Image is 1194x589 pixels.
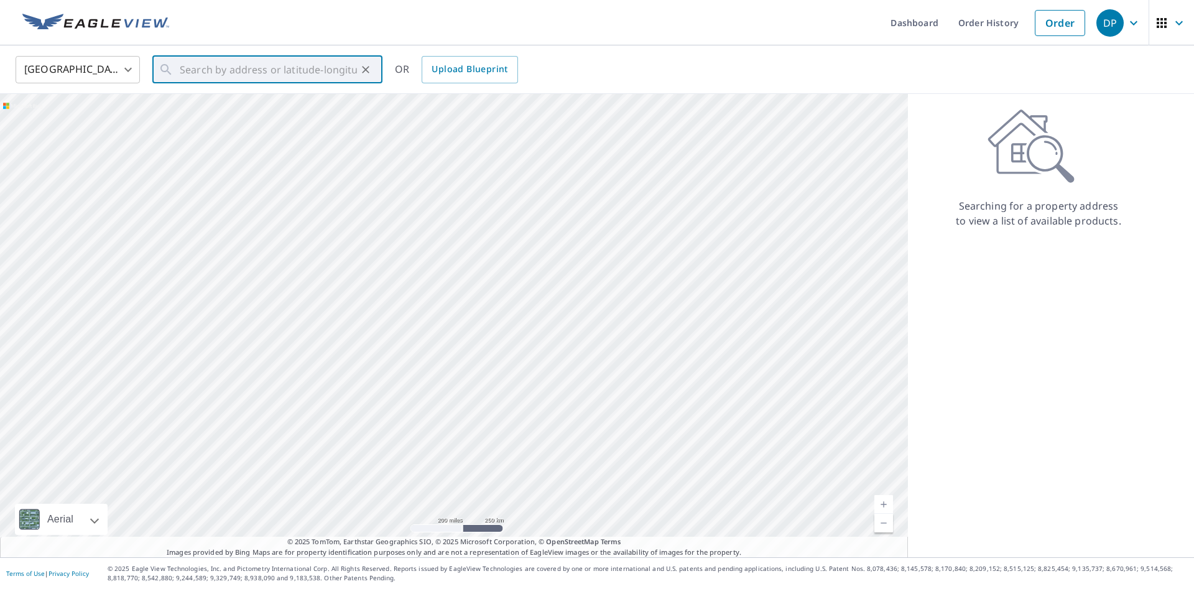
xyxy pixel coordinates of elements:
[955,198,1122,228] p: Searching for a property address to view a list of available products.
[49,569,89,578] a: Privacy Policy
[1096,9,1124,37] div: DP
[6,569,45,578] a: Terms of Use
[546,537,598,546] a: OpenStreetMap
[22,14,169,32] img: EV Logo
[422,56,517,83] a: Upload Blueprint
[1035,10,1085,36] a: Order
[16,52,140,87] div: [GEOGRAPHIC_DATA]
[357,61,374,78] button: Clear
[287,537,621,547] span: © 2025 TomTom, Earthstar Geographics SIO, © 2025 Microsoft Corporation, ©
[44,504,77,535] div: Aerial
[15,504,108,535] div: Aerial
[601,537,621,546] a: Terms
[874,495,893,514] a: Current Level 5, Zoom In
[108,564,1188,583] p: © 2025 Eagle View Technologies, Inc. and Pictometry International Corp. All Rights Reserved. Repo...
[180,52,357,87] input: Search by address or latitude-longitude
[874,514,893,532] a: Current Level 5, Zoom Out
[432,62,507,77] span: Upload Blueprint
[395,56,518,83] div: OR
[6,570,89,577] p: |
